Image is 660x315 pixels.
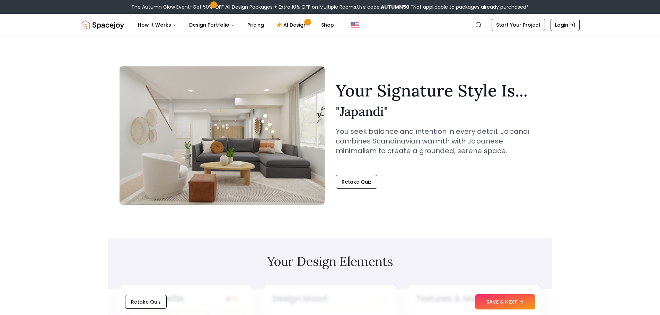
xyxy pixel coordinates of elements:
[475,294,535,309] button: SAVE & NEXT
[336,175,377,189] button: Retake Quiz
[132,18,182,32] button: How It Works
[351,21,359,29] img: United States
[184,18,240,32] button: Design Portfolio
[410,3,529,10] span: *Not applicable to packages already purchased*
[81,14,580,36] nav: Global
[81,18,124,32] img: Spacejoy Logo
[132,18,340,32] nav: Main
[81,18,124,32] a: Spacejoy
[125,295,167,309] button: Retake Quiz
[120,66,325,205] img: Japandi Style Example
[242,18,270,32] a: Pricing
[120,254,541,268] h2: Your Design Elements
[357,3,410,10] span: Use code:
[131,3,529,10] div: The Autumn Glow Event-Get 50% OFF All Design Packages + Extra 10% OFF on Multiple Rooms.
[336,127,541,156] p: You seek balance and intention in every detail. Japandi combines Scandinavian warmth with Japanes...
[381,3,410,10] b: AUTUMN50
[271,18,314,32] a: AI Design
[336,104,541,118] h2: " Japandi "
[551,19,580,31] a: Login
[316,18,340,32] a: Shop
[336,82,541,99] h1: Your Signature Style Is...
[492,19,545,31] a: Start Your Project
